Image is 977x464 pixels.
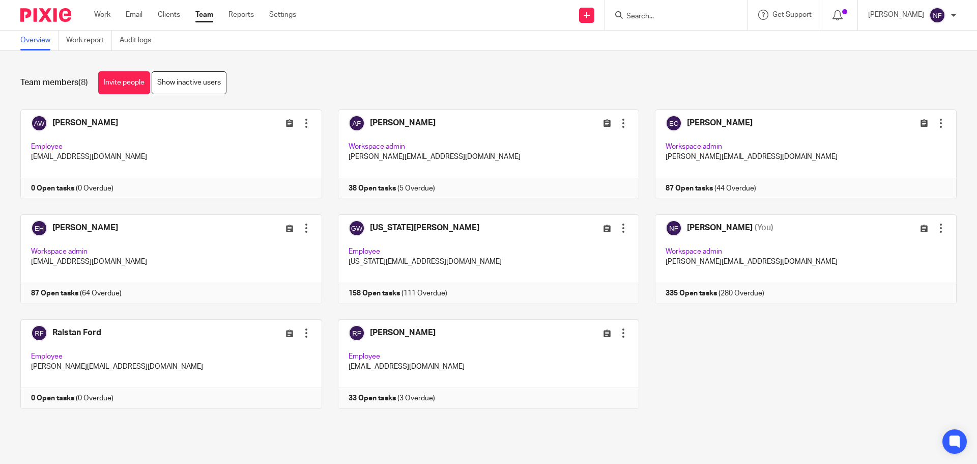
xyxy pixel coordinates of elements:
span: Get Support [772,11,812,18]
a: Work report [66,31,112,50]
a: Show inactive users [152,71,226,94]
p: [PERSON_NAME] [868,10,924,20]
a: Team [195,10,213,20]
a: Overview [20,31,59,50]
a: Work [94,10,110,20]
a: Reports [228,10,254,20]
a: Audit logs [120,31,159,50]
img: svg%3E [929,7,945,23]
a: Invite people [98,71,150,94]
a: Settings [269,10,296,20]
span: (8) [78,78,88,87]
a: Email [126,10,142,20]
img: Pixie [20,8,71,22]
a: Clients [158,10,180,20]
input: Search [625,12,717,21]
h1: Team members [20,77,88,88]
